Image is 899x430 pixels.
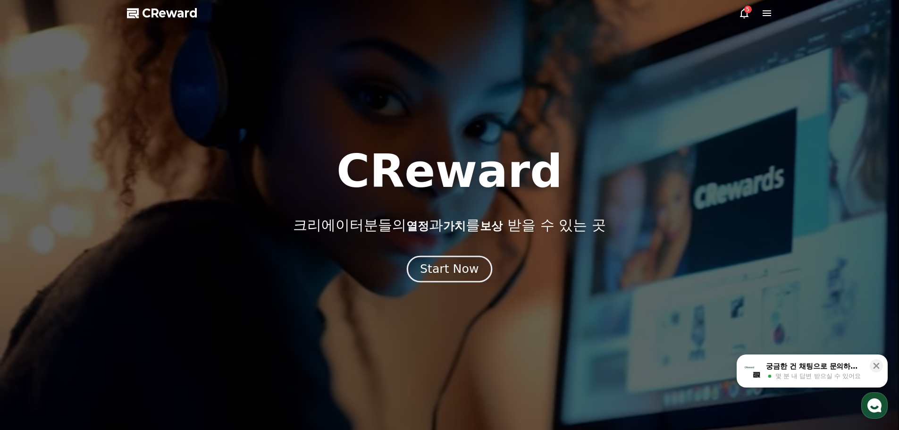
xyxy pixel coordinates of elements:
[739,8,750,19] a: 5
[443,219,466,233] span: 가치
[336,149,563,194] h1: CReward
[407,255,492,282] button: Start Now
[30,313,35,321] span: 홈
[406,219,429,233] span: 열정
[3,299,62,323] a: 홈
[62,299,122,323] a: 대화
[744,6,752,13] div: 5
[409,266,490,275] a: Start Now
[86,314,98,321] span: 대화
[127,6,198,21] a: CReward
[146,313,157,321] span: 설정
[293,217,605,234] p: 크리에이터분들의 과 를 받을 수 있는 곳
[480,219,503,233] span: 보상
[122,299,181,323] a: 설정
[142,6,198,21] span: CReward
[420,261,479,277] div: Start Now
